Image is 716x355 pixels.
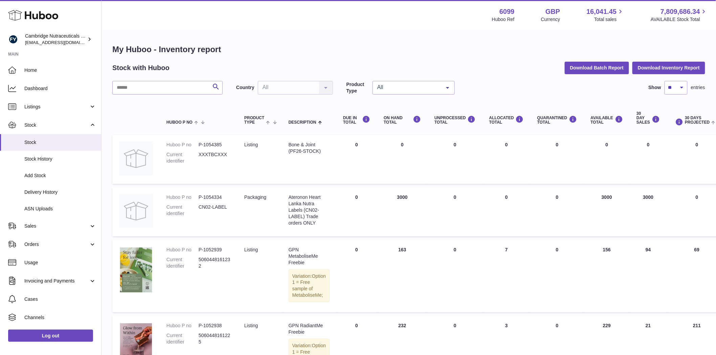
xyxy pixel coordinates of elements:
div: Ateronon Heart Lanka Nutra Labels (CN02-LABEL) Trade orders ONLY [289,194,330,226]
label: Show [649,84,661,91]
span: All [376,84,441,91]
span: listing [244,323,258,328]
span: Stock History [24,156,96,162]
span: Listings [24,104,89,110]
dd: P-1052939 [199,247,231,253]
dd: P-1054385 [199,142,231,148]
span: 0 [556,194,559,200]
dd: XXXTBCXXX [199,151,231,164]
span: 30 DAYS PROJECTED [685,116,710,125]
span: [EMAIL_ADDRESS][DOMAIN_NAME] [25,40,99,45]
div: Bone & Joint (PF26-STOCK) [289,142,330,154]
td: 94 [630,240,667,312]
dt: Huboo P no [166,322,199,329]
dt: Current identifier [166,151,199,164]
td: 0 [630,135,667,184]
td: 0 [428,240,483,312]
label: Country [236,84,254,91]
a: Log out [8,330,93,342]
div: Cambridge Nutraceuticals Ltd [25,33,86,46]
span: Home [24,67,96,74]
td: 0 [428,135,483,184]
span: entries [691,84,705,91]
a: 16,041.45 Total sales [586,7,624,23]
span: Dashboard [24,85,96,92]
div: UNPROCESSED Total [434,116,476,125]
span: 7,809,686.34 [661,7,700,16]
dt: Current identifier [166,256,199,269]
img: huboo@camnutra.com [8,34,18,44]
td: 0 [483,135,531,184]
dd: 5060448161225 [199,332,231,345]
span: 0 [556,142,559,147]
div: Currency [541,16,560,23]
div: Variation: [289,269,330,302]
dt: Current identifier [166,332,199,345]
span: Total sales [594,16,624,23]
span: Add Stock [24,172,96,179]
span: Stock [24,139,96,146]
span: AVAILABLE Stock Total [651,16,708,23]
td: 0 [584,135,630,184]
strong: GBP [545,7,560,16]
dd: CN02-LABEL [199,204,231,217]
td: 3000 [630,187,667,236]
dd: 5060448161232 [199,256,231,269]
dt: Current identifier [166,204,199,217]
dt: Huboo P no [166,247,199,253]
span: ASN Uploads [24,206,96,212]
div: DUE IN TOTAL [343,116,370,125]
span: Huboo P no [166,120,193,125]
button: Download Inventory Report [632,62,705,74]
div: GPN MetaboliseMe Freebie [289,247,330,266]
dd: P-1054334 [199,194,231,201]
h2: Stock with Huboo [112,63,170,72]
span: Cases [24,296,96,302]
td: 0 [336,187,377,236]
dd: P-1052938 [199,322,231,329]
span: listing [244,247,258,252]
span: Invoicing and Payments [24,278,89,284]
label: Product Type [346,81,369,94]
img: product image [119,194,153,228]
td: 0 [428,187,483,236]
span: 0 [556,323,559,328]
dt: Huboo P no [166,142,199,148]
span: Description [289,120,316,125]
div: Huboo Ref [492,16,515,23]
span: Delivery History [24,189,96,195]
td: 0 [377,135,428,184]
td: 7 [483,240,531,312]
dt: Huboo P no [166,194,199,201]
h1: My Huboo - Inventory report [112,44,705,55]
div: AVAILABLE Total [591,116,623,125]
td: 163 [377,240,428,312]
td: 0 [336,240,377,312]
div: ALLOCATED Total [489,116,524,125]
span: packaging [244,194,266,200]
span: 0 [556,247,559,252]
div: QUARANTINED Total [537,116,577,125]
span: Stock [24,122,89,128]
td: 0 [336,135,377,184]
img: product image [119,142,153,175]
span: Sales [24,223,89,229]
td: 3000 [584,187,630,236]
td: 0 [483,187,531,236]
td: 3000 [377,187,428,236]
div: GPN RadiantMe Freebie [289,322,330,335]
span: listing [244,142,258,147]
button: Download Batch Report [565,62,629,74]
span: Product Type [244,116,264,125]
strong: 6099 [499,7,515,16]
a: 7,809,686.34 AVAILABLE Stock Total [651,7,708,23]
td: 156 [584,240,630,312]
span: 16,041.45 [586,7,617,16]
div: 30 DAY SALES [636,111,660,125]
span: Usage [24,259,96,266]
span: Orders [24,241,89,248]
span: Channels [24,314,96,321]
div: ON HAND Total [384,116,421,125]
img: product image [119,247,153,293]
